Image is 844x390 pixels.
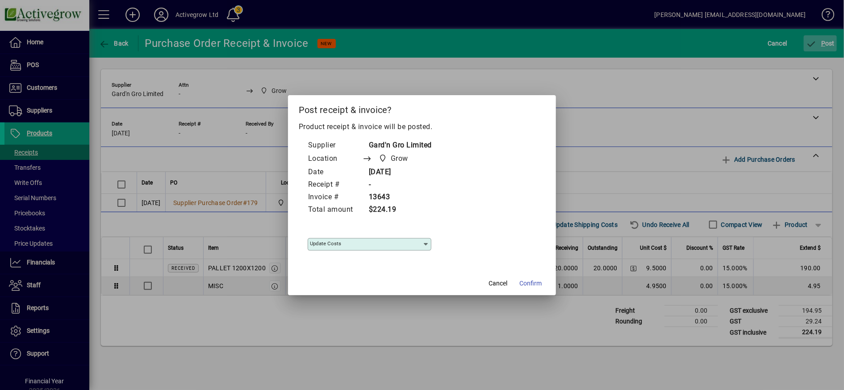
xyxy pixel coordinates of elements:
[362,204,432,216] td: $224.19
[362,179,432,191] td: -
[516,276,545,292] button: Confirm
[484,276,512,292] button: Cancel
[308,179,362,191] td: Receipt #
[288,95,556,121] h2: Post receipt & invoice?
[489,279,507,288] span: Cancel
[308,152,362,166] td: Location
[308,166,362,179] td: Date
[362,191,432,204] td: 13643
[308,204,362,216] td: Total amount
[308,139,362,152] td: Supplier
[310,240,341,247] mat-label: Update costs
[362,139,432,152] td: Gard'n Gro Limited
[308,191,362,204] td: Invoice #
[376,152,412,165] span: Grow
[299,122,545,132] p: Product receipt & invoice will be posted.
[519,279,542,288] span: Confirm
[391,153,408,164] span: Grow
[362,166,432,179] td: [DATE]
